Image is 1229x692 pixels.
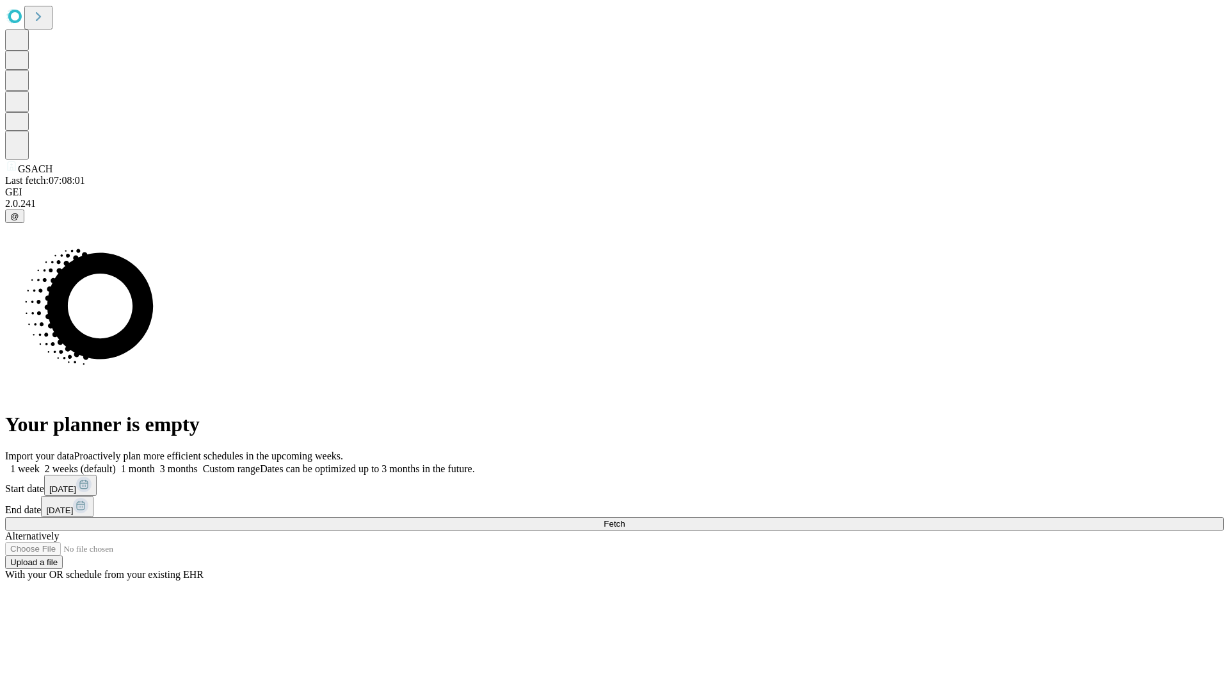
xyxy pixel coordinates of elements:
[45,463,116,474] span: 2 weeks (default)
[5,450,74,461] span: Import your data
[5,413,1224,436] h1: Your planner is empty
[10,463,40,474] span: 1 week
[5,569,204,580] span: With your OR schedule from your existing EHR
[5,475,1224,496] div: Start date
[5,198,1224,210] div: 2.0.241
[5,496,1224,517] div: End date
[121,463,155,474] span: 1 month
[46,506,73,515] span: [DATE]
[5,517,1224,531] button: Fetch
[160,463,198,474] span: 3 months
[5,186,1224,198] div: GEI
[74,450,343,461] span: Proactively plan more efficient schedules in the upcoming weeks.
[5,531,59,541] span: Alternatively
[5,556,63,569] button: Upload a file
[41,496,93,517] button: [DATE]
[18,163,52,174] span: GSACH
[49,484,76,494] span: [DATE]
[5,175,85,186] span: Last fetch: 07:08:01
[260,463,474,474] span: Dates can be optimized up to 3 months in the future.
[10,211,19,221] span: @
[5,210,24,223] button: @
[604,519,625,529] span: Fetch
[44,475,97,496] button: [DATE]
[203,463,260,474] span: Custom range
